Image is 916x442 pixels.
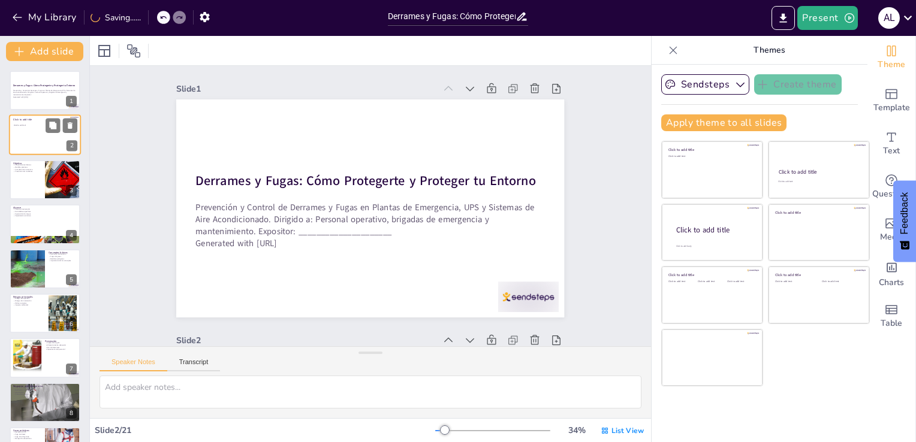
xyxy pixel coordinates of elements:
div: Click to add text [778,180,858,183]
div: 2 [67,141,77,152]
p: Riesgos de explosión [13,298,45,300]
div: 5 [10,249,80,289]
p: Generated with [URL] [13,96,77,98]
p: Casos prácticos [13,429,41,432]
div: 4 [66,230,77,241]
p: Manejo de oxiacetileno [13,438,41,440]
div: Click to add text [727,280,754,283]
p: Capacitación del personal [45,349,77,351]
div: Click to add text [668,155,754,158]
div: 6 [10,293,80,333]
button: Feedback - Show survey [893,180,916,262]
p: Evacuación rápida [13,387,77,389]
div: Click to add title [676,225,753,235]
p: Prevención de incidentes [13,171,41,173]
span: Click to add text [14,125,26,127]
div: 1 [66,96,77,107]
button: Duplicate Slide [46,119,60,133]
button: Transcript [167,358,221,371]
span: Table [881,317,902,330]
span: Template [873,101,910,114]
div: Click to add title [775,210,861,214]
div: 4 [10,204,80,244]
p: Uso de detectores [45,347,77,349]
p: Protección personal [13,393,77,396]
span: Media [880,231,903,244]
p: Objetivo [13,162,41,165]
p: Riesgos de intoxicación [13,299,45,302]
p: Daños a equipos [13,302,45,304]
div: Add a table [867,295,915,338]
button: Apply theme to all slides [661,114,787,131]
p: Themes [683,36,855,65]
div: Layout [95,41,114,60]
div: 7 [66,364,77,374]
div: 2 [9,115,81,156]
div: 3 [66,185,77,196]
p: Medidas prácticas [13,166,41,168]
button: My Library [9,8,82,27]
div: 8 [66,408,77,419]
button: Add slide [6,42,83,61]
button: Delete Slide [63,119,77,133]
p: Almacenamiento adecuado [45,344,77,347]
button: A L [878,6,900,30]
p: Actividades específicas [13,211,77,213]
span: Position [126,44,141,58]
p: Notificación inmediata [13,389,77,391]
div: Saving...... [91,12,141,23]
div: 6 [66,319,77,329]
p: Uso de HDS [13,391,77,393]
button: Present [797,6,857,30]
div: Click to add text [668,280,695,283]
p: Respuesta ante emergencias [13,384,77,387]
p: Fuga de refrigerante [13,435,41,438]
div: Click to add text [698,280,725,283]
p: Prevención y Control de Derrames y Fugas en Plantas de Emergencia, UPS y Sistemas de Aire Acondic... [13,89,77,96]
div: Click to add text [775,280,813,283]
div: Click to add title [668,273,754,277]
div: Add charts and graphs [867,252,915,295]
span: Theme [878,58,905,71]
p: Fuga de diésel [13,434,41,436]
div: Change the overall theme [867,36,915,79]
button: Speaker Notes [100,358,167,371]
span: Feedback [899,192,910,234]
div: Click to add title [668,147,754,152]
p: Supervisión de riesgos [13,213,77,215]
span: List View [611,426,644,435]
div: 34 % [562,425,591,436]
div: 7 [10,338,80,377]
p: Ejemplo de UPS [13,431,41,434]
div: 1 [10,71,80,110]
div: 5 [66,274,77,285]
p: Inspección regular [45,342,77,344]
div: Slide 2 / 21 [95,425,435,436]
div: Click to add body [676,245,752,248]
div: Get real-time input from your audience [867,165,915,208]
p: Prevención [45,340,77,343]
strong: Derrames y Fugas: Cómo Protegerte y Proteger tu Entorno [272,62,426,379]
input: Insert title [388,8,516,25]
p: Residuos peligrosos [49,258,77,260]
div: Click to add title [779,168,858,175]
div: 3 [10,160,80,199]
p: Definición de derrame [49,253,77,255]
div: Click to add title [775,273,861,277]
span: Text [883,144,900,158]
p: Fugas de gases [49,255,77,258]
div: Slide 2 [462,90,577,331]
p: Capacitación continua [13,215,77,217]
p: Prevención y Control de Derrames y Fugas en Plantas de Emergencia, UPS y Sistemas de Aire Acondic... [295,34,470,368]
p: Cumplimiento normativo [13,168,41,171]
p: Impacto ambiental [13,304,45,307]
p: Generated with [URL] [328,29,481,352]
div: 8 [10,383,80,422]
button: Sendsteps [661,74,749,95]
span: Charts [879,276,904,289]
div: Slide 1 [232,193,348,433]
p: Personal involucrado [13,208,77,211]
div: Add ready made slides [867,79,915,122]
button: Export to PowerPoint [772,6,795,30]
div: Click to add text [822,280,860,283]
